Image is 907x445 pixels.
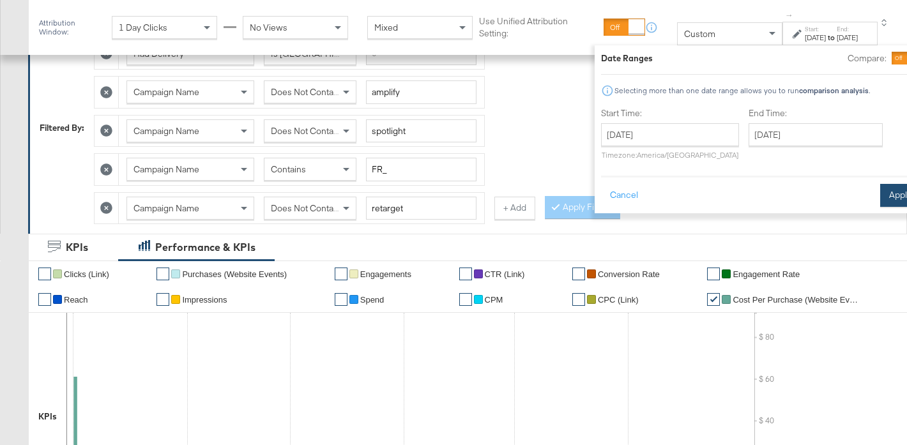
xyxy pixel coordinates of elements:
[156,293,169,306] a: ✔
[64,295,88,305] span: Reach
[360,295,385,305] span: Spend
[837,25,858,33] label: End:
[485,269,525,279] span: CTR (Link)
[271,86,340,98] span: Does Not Contain
[749,107,888,119] label: End Time:
[182,269,287,279] span: Purchases (Website Events)
[837,33,858,43] div: [DATE]
[182,295,227,305] span: Impressions
[805,25,826,33] label: Start:
[360,269,411,279] span: Engagements
[784,13,796,18] span: ↑
[64,269,109,279] span: Clicks (Link)
[707,268,720,280] a: ✔
[335,268,347,280] a: ✔
[271,48,369,59] span: Is [GEOGRAPHIC_DATA]
[459,268,472,280] a: ✔
[598,269,660,279] span: Conversion Rate
[335,293,347,306] a: ✔
[133,202,199,214] span: Campaign Name
[366,197,476,220] input: Enter a search term
[38,268,51,280] a: ✔
[66,240,88,255] div: KPIs
[805,33,826,43] div: [DATE]
[572,293,585,306] a: ✔
[733,295,860,305] span: Cost Per Purchase (Website Events)
[271,202,340,214] span: Does Not Contain
[598,295,639,305] span: CPC (Link)
[799,86,869,95] strong: comparison analysis
[707,293,720,306] a: ✔
[614,86,871,95] div: Selecting more than one date range allows you to run .
[494,197,535,220] button: + Add
[601,184,647,207] button: Cancel
[374,22,398,33] span: Mixed
[133,48,184,59] span: Had Delivery
[601,150,739,160] p: Timezone: America/[GEOGRAPHIC_DATA]
[485,295,503,305] span: CPM
[459,293,472,306] a: ✔
[38,19,105,36] div: Attribution Window:
[366,80,476,104] input: Enter a search term
[684,28,715,40] span: Custom
[40,122,84,134] div: Filtered By:
[38,293,51,306] a: ✔
[133,163,199,175] span: Campaign Name
[826,33,837,42] strong: to
[366,158,476,181] input: Enter a search term
[133,125,199,137] span: Campaign Name
[848,52,887,64] label: Compare:
[38,411,57,423] div: KPIs
[271,125,340,137] span: Does Not Contain
[133,86,199,98] span: Campaign Name
[366,119,476,143] input: Enter a search term
[601,52,653,64] div: Date Ranges
[250,22,287,33] span: No Views
[733,269,800,279] span: Engagement Rate
[119,22,167,33] span: 1 Day Clicks
[155,240,255,255] div: Performance & KPIs
[156,268,169,280] a: ✔
[601,107,739,119] label: Start Time:
[271,163,306,175] span: Contains
[479,15,598,39] label: Use Unified Attribution Setting:
[572,268,585,280] a: ✔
